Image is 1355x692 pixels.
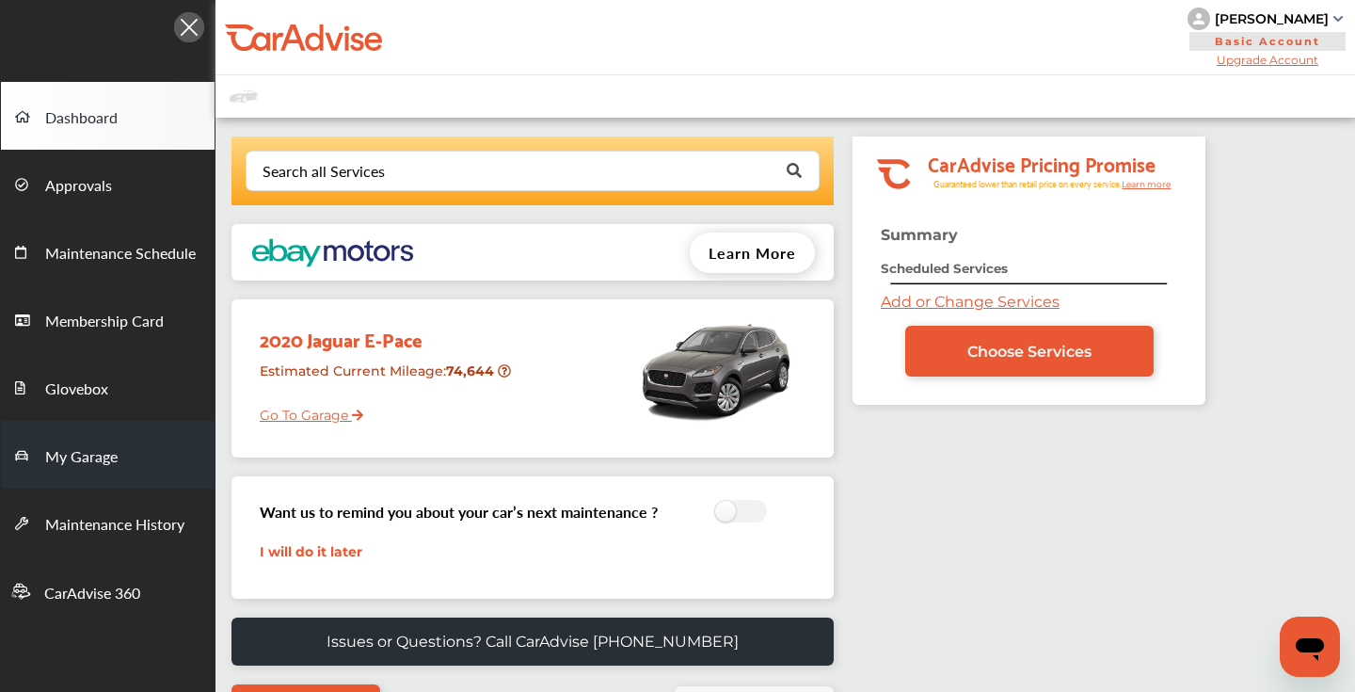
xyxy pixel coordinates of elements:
[174,12,204,42] img: Icon.5fd9dcc7.svg
[709,242,796,264] span: Learn More
[1215,10,1329,27] div: [PERSON_NAME]
[1,285,215,353] a: Membership Card
[327,633,739,651] p: Issues or Questions? Call CarAdvise [PHONE_NUMBER]
[45,513,184,538] span: Maintenance History
[44,582,140,606] span: CarAdvise 360
[45,310,164,334] span: Membership Card
[1,150,215,217] a: Approvals
[1,82,215,150] a: Dashboard
[967,343,1092,361] span: Choose Services
[246,355,521,403] div: Estimated Current Mileage :
[45,106,118,131] span: Dashboard
[881,226,958,244] strong: Summary
[636,309,796,431] img: mobile_13148_st0640_046.jpg
[881,293,1060,311] a: Add or Change Services
[246,393,363,428] a: Go To Garage
[933,178,1122,190] tspan: Guaranteed lower than retail price on every service.
[263,164,385,179] div: Search all Services
[881,261,1008,276] strong: Scheduled Services
[45,445,118,470] span: My Garage
[45,174,112,199] span: Approvals
[1,489,215,556] a: Maintenance History
[45,242,196,266] span: Maintenance Schedule
[260,501,658,523] h3: Want us to remind you about your car’s next maintenance ?
[1188,8,1210,30] img: knH8PDtVvWoAbQRylUukY18CTiRevjo20fAtgn5MLBQj4uumYvk2MzTtcAIzfGAtb1XOLVMAvhLuqoNAbL4reqehy0jehNKdM...
[446,362,498,379] strong: 74,644
[1,421,215,489] a: My Garage
[1333,16,1343,22] img: sCxJUJ+qAmfqhQGDUl18vwLg4ZYJ6CxN7XmbOMBAAAAAElFTkSuQmCC
[1280,617,1340,677] iframe: Button to launch messaging window
[1188,53,1347,67] span: Upgrade Account
[1,217,215,285] a: Maintenance Schedule
[246,309,521,355] div: 2020 Jaguar E-Pace
[231,618,834,666] a: Issues or Questions? Call CarAdvise [PHONE_NUMBER]
[45,378,108,402] span: Glovebox
[1189,32,1346,51] span: Basic Account
[928,146,1156,180] tspan: CarAdvise Pricing Promise
[230,85,258,108] img: placeholder_car.fcab19be.svg
[260,543,362,560] a: I will do it later
[1122,179,1172,189] tspan: Learn more
[905,326,1154,377] a: Choose Services
[1,353,215,421] a: Glovebox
